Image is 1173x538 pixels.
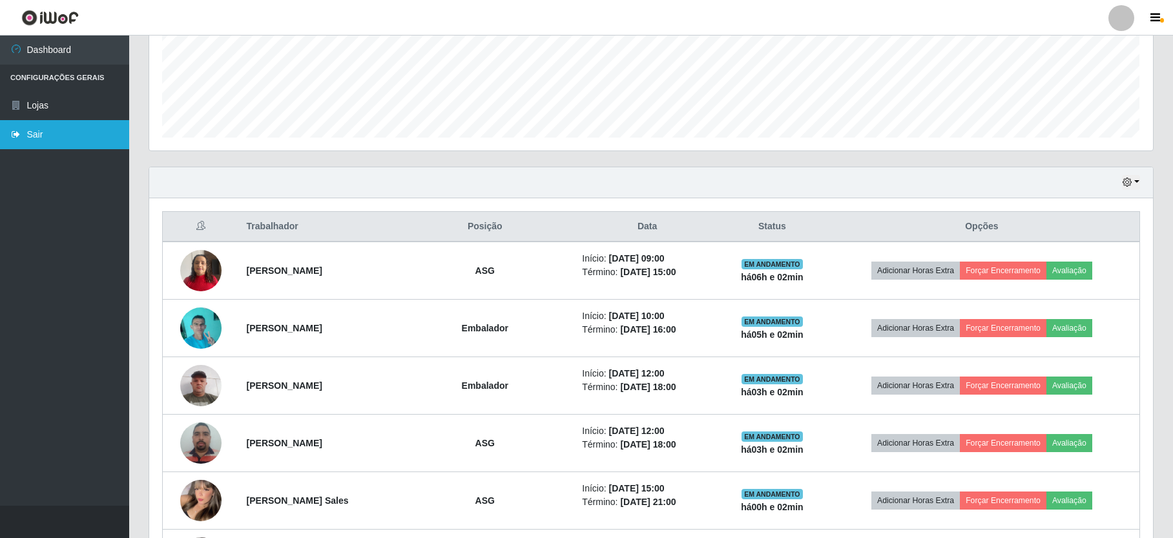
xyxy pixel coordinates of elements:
[475,495,495,506] strong: ASG
[741,387,804,397] strong: há 03 h e 02 min
[609,483,665,493] time: [DATE] 15:00
[180,358,222,413] img: 1709375112510.jpeg
[582,265,712,279] li: Término:
[871,262,960,280] button: Adicionar Horas Extra
[742,316,803,327] span: EM ANDAMENTO
[582,323,712,336] li: Término:
[742,431,803,442] span: EM ANDAMENTO
[582,438,712,451] li: Término:
[247,323,322,333] strong: [PERSON_NAME]
[180,243,222,298] img: 1737135977494.jpeg
[620,439,676,450] time: [DATE] 18:00
[742,259,803,269] span: EM ANDAMENTO
[582,367,712,380] li: Início:
[871,319,960,337] button: Adicionar Horas Extra
[475,265,495,276] strong: ASG
[1046,491,1092,510] button: Avaliação
[1046,434,1092,452] button: Avaliação
[462,380,508,391] strong: Embalador
[462,323,508,333] strong: Embalador
[247,438,322,448] strong: [PERSON_NAME]
[742,489,803,499] span: EM ANDAMENTO
[21,10,79,26] img: CoreUI Logo
[960,434,1046,452] button: Forçar Encerramento
[582,424,712,438] li: Início:
[960,262,1046,280] button: Forçar Encerramento
[960,491,1046,510] button: Forçar Encerramento
[247,380,322,391] strong: [PERSON_NAME]
[1046,319,1092,337] button: Avaliação
[620,267,676,277] time: [DATE] 15:00
[609,368,665,378] time: [DATE] 12:00
[582,309,712,323] li: Início:
[180,415,222,470] img: 1686264689334.jpeg
[475,438,495,448] strong: ASG
[741,444,804,455] strong: há 03 h e 02 min
[239,212,396,242] th: Trabalhador
[620,382,676,392] time: [DATE] 18:00
[741,329,804,340] strong: há 05 h e 02 min
[1046,262,1092,280] button: Avaliação
[247,495,349,506] strong: [PERSON_NAME] Sales
[582,482,712,495] li: Início:
[871,434,960,452] button: Adicionar Horas Extra
[871,491,960,510] button: Adicionar Horas Extra
[620,324,676,335] time: [DATE] 16:00
[180,472,222,529] img: 1752756921028.jpeg
[609,253,665,264] time: [DATE] 09:00
[1046,377,1092,395] button: Avaliação
[609,311,665,321] time: [DATE] 10:00
[741,272,804,282] strong: há 06 h e 02 min
[620,497,676,507] time: [DATE] 21:00
[960,319,1046,337] button: Forçar Encerramento
[247,265,322,276] strong: [PERSON_NAME]
[824,212,1140,242] th: Opções
[871,377,960,395] button: Adicionar Horas Extra
[720,212,824,242] th: Status
[741,502,804,512] strong: há 00 h e 02 min
[574,212,720,242] th: Data
[582,495,712,509] li: Término:
[742,374,803,384] span: EM ANDAMENTO
[180,300,222,355] img: 1699884729750.jpeg
[395,212,574,242] th: Posição
[960,377,1046,395] button: Forçar Encerramento
[609,426,665,436] time: [DATE] 12:00
[582,252,712,265] li: Início:
[582,380,712,394] li: Término:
